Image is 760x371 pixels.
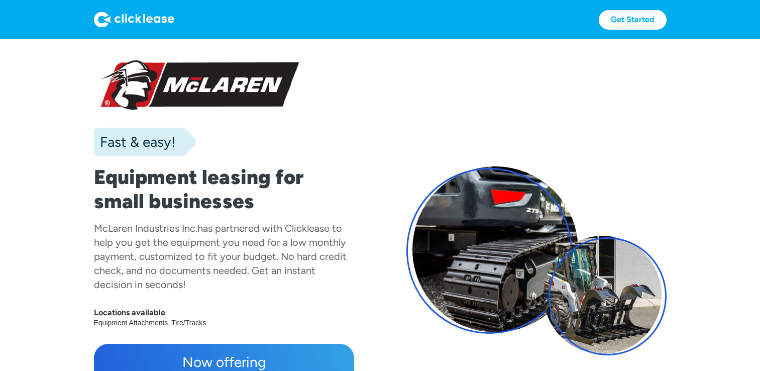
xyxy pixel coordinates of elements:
[94,132,175,152] div: Fast & easy!
[94,222,197,234] div: McLaren Industries Inc.
[94,165,354,213] h1: Equipment leasing for small businesses
[171,318,207,328] div: Tire/Tracks
[94,308,354,318] div: Locations available
[94,318,172,328] div: Equipment Attachments
[94,222,347,291] div: has partnered with Clicklease to help you get the equipment you need for a low monthly payment, c...
[94,12,174,28] img: Logo
[599,10,667,30] a: Get Started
